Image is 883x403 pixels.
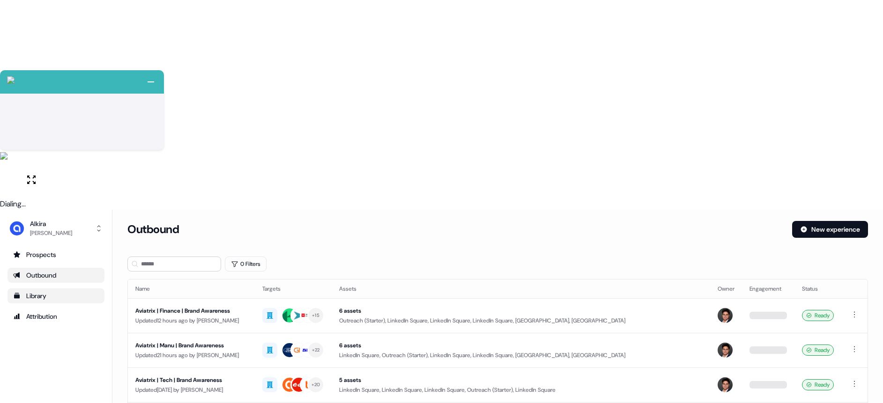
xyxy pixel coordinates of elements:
div: Ready [802,310,834,321]
div: Ready [802,344,834,356]
div: Alkira [30,219,72,228]
div: Prospects [13,250,99,259]
img: Hugh [718,343,733,358]
img: callcloud-icon-white-35.svg [7,76,15,84]
button: Alkira[PERSON_NAME] [7,217,104,240]
div: + 22 [312,346,320,354]
div: Ready [802,379,834,390]
div: Updated 21 hours ago by [PERSON_NAME] [135,351,247,360]
div: Aviatrix | Finance | Brand Awareness [135,306,247,315]
div: 5 assets [339,375,703,385]
div: Aviatrix | Tech | Brand Awareness [135,375,247,385]
div: Library [13,291,99,300]
div: [PERSON_NAME] [30,228,72,238]
div: Updated 12 hours ago by [PERSON_NAME] [135,316,247,325]
a: Go to outbound experience [7,268,104,283]
a: Go to templates [7,288,104,303]
th: Status [794,279,841,298]
th: Engagement [742,279,794,298]
img: Hugh [718,308,733,323]
button: 0 Filters [225,256,267,271]
div: Outreach (Starter), LinkedIn Square, LinkedIn Square, LinkedIn Square, [GEOGRAPHIC_DATA], [GEOGRA... [339,316,703,325]
div: LinkedIn Square, Outreach (Starter), LinkedIn Square, LinkedIn Square, [GEOGRAPHIC_DATA], [GEOGRA... [339,351,703,360]
th: Assets [332,279,710,298]
div: + 15 [312,311,319,320]
div: Outbound [13,271,99,280]
th: Name [128,279,255,298]
th: Owner [710,279,742,298]
th: Targets [255,279,332,298]
img: Hugh [718,377,733,392]
div: 6 assets [339,341,703,350]
div: Updated [DATE] by [PERSON_NAME] [135,385,247,395]
div: Attribution [13,312,99,321]
h3: Outbound [127,222,179,236]
div: + 20 [312,381,320,389]
div: Aviatrix | Manu | Brand Awareness [135,341,247,350]
a: Go to attribution [7,309,104,324]
div: LinkedIn Square, LinkedIn Square, LinkedIn Square, Outreach (Starter), LinkedIn Square [339,385,703,395]
div: 6 assets [339,306,703,315]
a: Go to prospects [7,247,104,262]
button: New experience [792,221,868,238]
